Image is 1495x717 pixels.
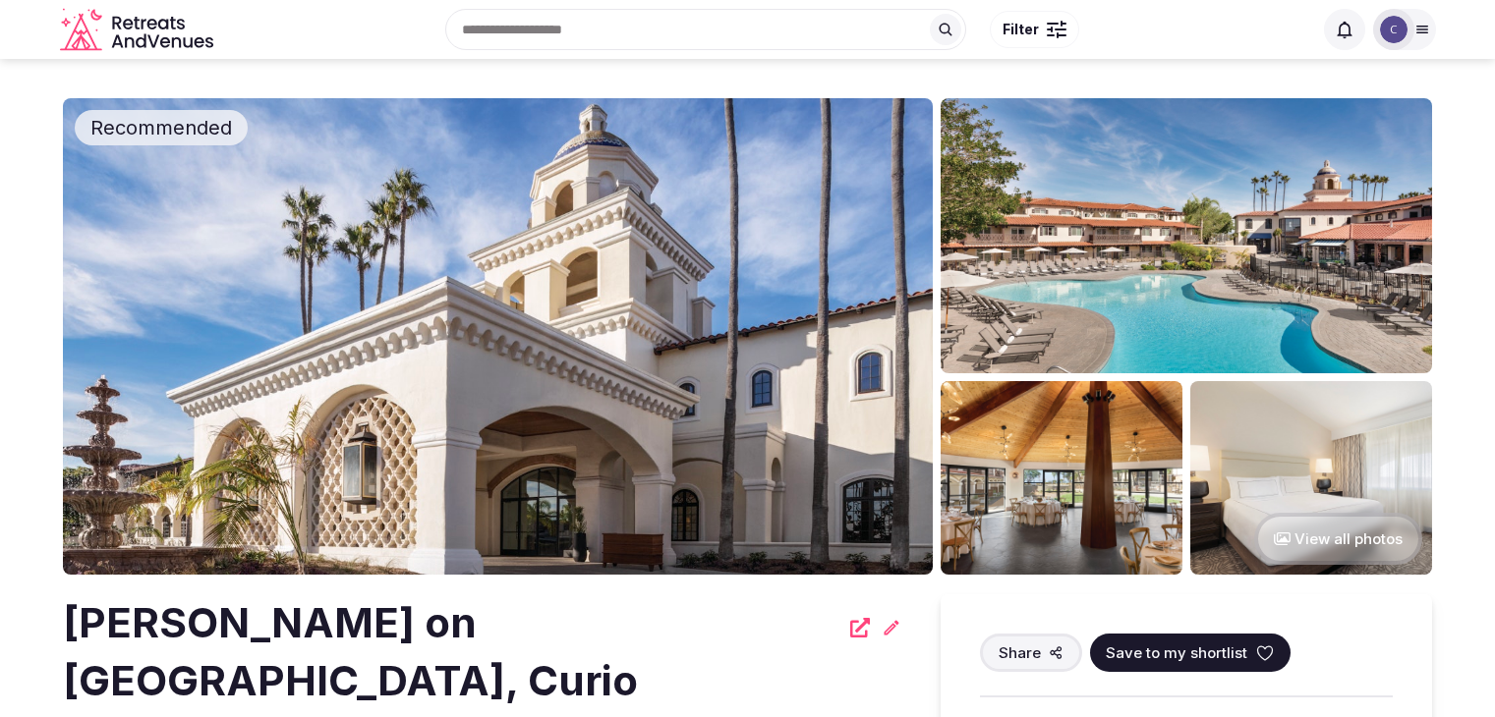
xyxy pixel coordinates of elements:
span: Recommended [83,114,240,141]
button: View all photos [1254,513,1422,565]
a: Visit the homepage [60,8,217,52]
span: Save to my shortlist [1106,642,1247,663]
img: Venue cover photo [63,98,933,575]
img: Catherine Mesina [1380,16,1408,43]
button: Filter [990,11,1079,48]
span: Filter [1003,20,1039,39]
svg: Retreats and Venues company logo [60,8,217,52]
span: Share [999,642,1041,663]
button: Save to my shortlist [1090,634,1291,672]
img: Venue gallery photo [941,381,1182,575]
img: Venue gallery photo [1190,381,1432,575]
img: Venue gallery photo [941,98,1432,373]
button: Share [980,634,1082,672]
div: Recommended [75,110,248,145]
